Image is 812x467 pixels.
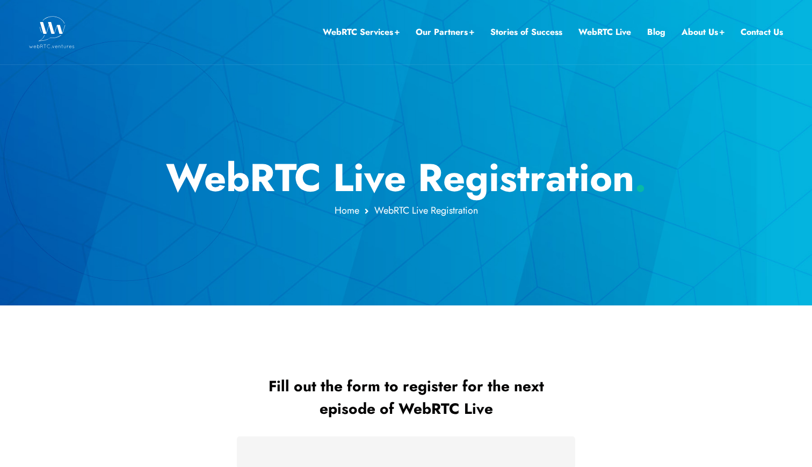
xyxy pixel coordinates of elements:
[578,25,631,39] a: WebRTC Live
[682,25,724,39] a: About Us
[29,16,75,48] img: WebRTC.ventures
[416,25,474,39] a: Our Partners
[323,25,400,39] a: WebRTC Services
[647,25,665,39] a: Blog
[240,375,572,420] h2: Fill out the form to register for the next episode of WebRTC Live
[741,25,783,39] a: Contact Us
[374,203,478,217] span: WebRTC Live Registration
[634,150,647,206] span: .
[335,203,359,217] a: Home
[92,155,721,201] p: WebRTC Live Registration
[490,25,562,39] a: Stories of Success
